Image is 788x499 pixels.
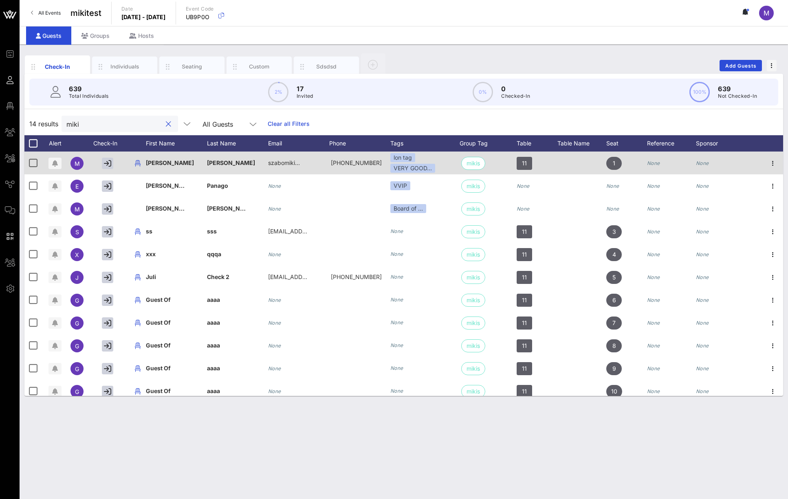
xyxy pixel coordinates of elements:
p: Event Code [186,5,214,13]
i: None [268,343,281,349]
span: 14 results [29,119,58,129]
i: None [696,343,709,349]
span: [PERSON_NAME] [207,159,255,166]
div: Seating [174,63,210,70]
span: 11 [522,271,527,284]
div: VVIP [390,181,410,190]
span: 6 [612,294,616,307]
span: Guest Of [146,365,171,372]
i: None [517,183,530,189]
p: Date [121,5,166,13]
i: None [647,274,660,280]
i: None [390,297,403,303]
span: Add Guests [725,63,757,69]
button: Add Guests [720,60,762,71]
span: mikitest [70,7,101,19]
p: 17 [297,84,313,94]
div: lon tag [390,153,415,162]
div: Check-In [40,62,76,71]
div: Guests [26,26,71,45]
a: Clear all Filters [268,119,310,128]
div: Last Name [207,135,268,152]
a: All Events [26,7,66,20]
span: 11 [522,294,527,307]
div: Board of … [390,204,426,213]
i: None [268,365,281,372]
i: None [517,206,530,212]
span: 1 [613,157,615,170]
span: +12022332223 [331,273,382,280]
span: Guest Of [146,387,171,394]
div: sdsdsd [308,63,345,70]
i: None [647,388,660,394]
span: All Events [38,10,61,16]
div: Groups [71,26,119,45]
span: aaaa [207,296,220,303]
i: None [268,320,281,326]
span: Check 2 [207,273,229,280]
i: None [647,160,660,166]
p: Invited [297,92,313,100]
span: [EMAIL_ADDRESS][DOMAIN_NAME] [268,228,366,235]
div: Table Name [557,135,606,152]
p: UB9P0O [186,13,214,21]
div: Custom [241,63,277,70]
span: mikis [467,294,480,306]
span: mikis [467,340,480,352]
i: None [647,343,660,349]
span: +40741187073 [331,159,382,166]
span: mikis [467,271,480,284]
i: None [696,206,709,212]
span: G [75,365,79,372]
span: 10 [611,385,617,398]
span: Guest Of [146,342,171,349]
span: sss [207,228,217,235]
i: None [390,388,403,394]
span: Juli [146,273,156,280]
i: None [606,183,619,189]
span: 3 [612,225,616,238]
span: qqqa [207,251,221,257]
span: G [75,388,79,395]
span: M [764,9,769,17]
span: mikis [467,317,480,329]
span: [PERSON_NAME] [207,205,255,212]
span: 8 [612,339,616,352]
button: clear icon [166,120,171,128]
i: None [268,388,281,394]
div: All Guests [198,116,263,132]
span: aaaa [207,319,220,326]
span: ss [146,228,152,235]
div: All Guests [203,121,233,128]
span: J [75,274,79,281]
span: mikis [467,385,480,398]
span: 11 [522,248,527,261]
span: [PERSON_NAME] [146,182,194,189]
i: None [647,206,660,212]
p: Total Individuals [69,92,109,100]
i: None [268,183,281,189]
span: mikis [467,248,480,261]
span: 11 [522,385,527,398]
span: 5 [612,271,616,284]
div: Email [268,135,329,152]
span: mikis [467,157,480,169]
i: None [696,388,709,394]
i: None [696,183,709,189]
div: Sponsor [696,135,745,152]
span: 11 [522,339,527,352]
span: Panago [207,182,228,189]
span: aaaa [207,387,220,394]
span: [PERSON_NAME] [146,159,194,166]
span: 7 [612,317,616,330]
i: None [647,251,660,257]
div: Check-In [89,135,130,152]
i: None [696,365,709,372]
span: Guest Of [146,296,171,303]
span: 11 [522,317,527,330]
i: None [647,320,660,326]
div: Tags [390,135,460,152]
div: M [759,6,774,20]
span: 4 [612,248,616,261]
span: [EMAIL_ADDRESS][DOMAIN_NAME] [268,273,366,280]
